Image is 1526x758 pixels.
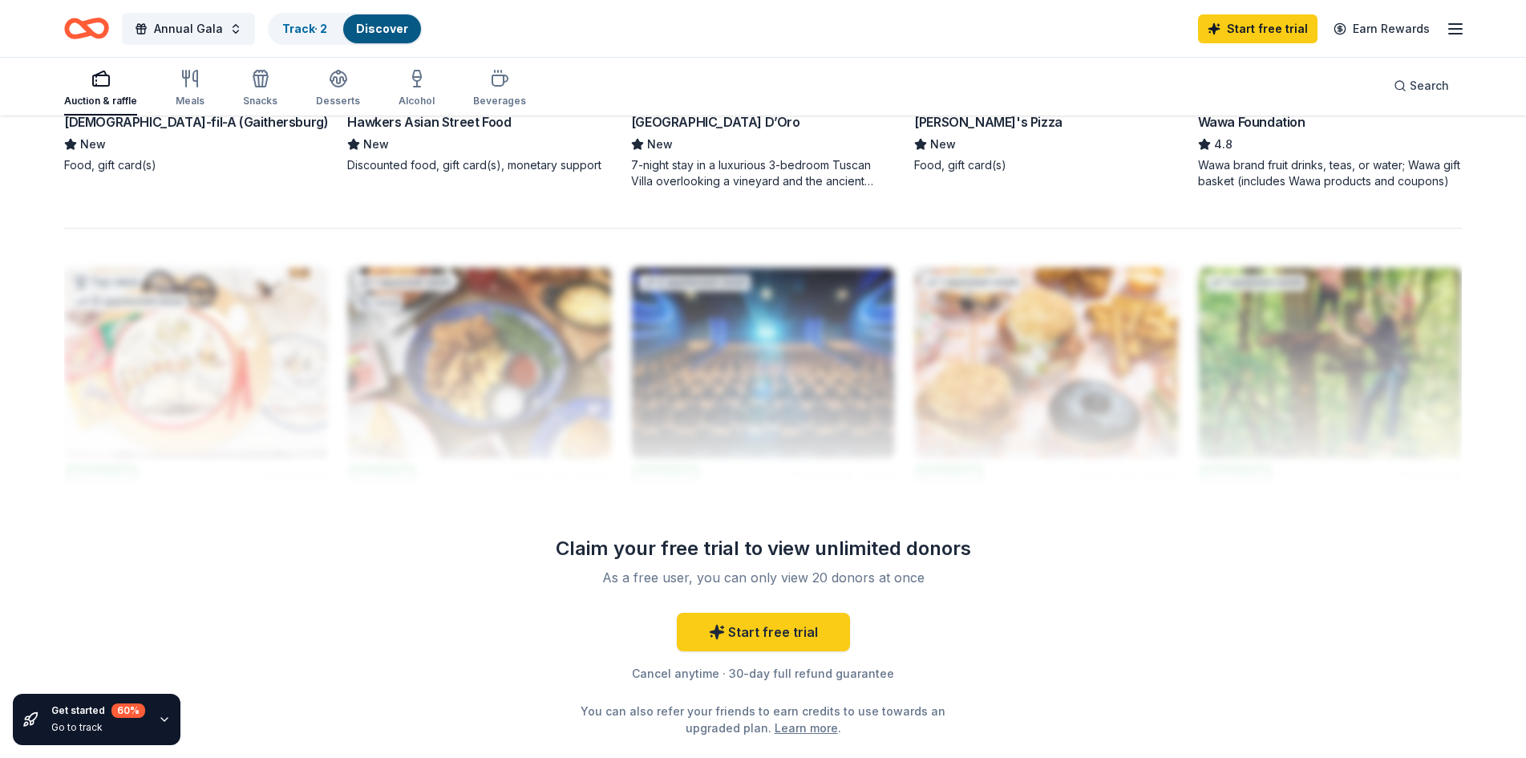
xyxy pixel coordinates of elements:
div: 7-night stay in a luxurious 3-bedroom Tuscan Villa overlooking a vineyard and the ancient walled ... [631,157,895,189]
div: Get started [51,703,145,718]
div: Go to track [51,721,145,734]
button: Annual Gala [122,13,255,45]
div: As a free user, you can only view 20 donors at once [552,568,975,587]
span: New [363,135,389,154]
button: Track· 2Discover [268,13,423,45]
div: Desserts [316,95,360,107]
div: Meals [176,95,204,107]
div: Discounted food, gift card(s), monetary support [347,157,611,173]
div: Auction & raffle [64,95,137,107]
div: Wawa brand fruit drinks, teas, or water; Wawa gift basket (includes Wawa products and coupons) [1198,157,1462,189]
a: Home [64,10,109,47]
a: Start free trial [677,613,850,651]
div: Food, gift card(s) [914,157,1178,173]
a: Track· 2 [282,22,327,35]
div: [PERSON_NAME]'s Pizza [914,112,1063,132]
button: Snacks [243,63,277,116]
div: Claim your free trial to view unlimited donors [532,536,994,561]
button: Beverages [473,63,526,116]
a: Learn more [775,719,838,736]
div: [DEMOGRAPHIC_DATA]-fil-A (Gaithersburg) [64,112,328,132]
div: Snacks [243,95,277,107]
div: Beverages [473,95,526,107]
div: Food, gift card(s) [64,157,328,173]
div: You can also refer your friends to earn credits to use towards an upgraded plan. . [577,703,949,736]
button: Desserts [316,63,360,116]
span: New [80,135,106,154]
button: Search [1381,70,1462,102]
span: New [930,135,956,154]
div: Hawkers Asian Street Food [347,112,511,132]
span: Search [1410,76,1449,95]
div: Alcohol [399,95,435,107]
a: Discover [356,22,408,35]
button: Meals [176,63,204,116]
span: New [647,135,673,154]
div: 60 % [111,703,145,718]
div: Cancel anytime · 30-day full refund guarantee [532,664,994,683]
button: Alcohol [399,63,435,116]
div: Wawa Foundation [1198,112,1305,132]
a: Start free trial [1198,14,1318,43]
button: Auction & raffle [64,63,137,116]
a: Earn Rewards [1324,14,1439,43]
div: [GEOGRAPHIC_DATA] D’Oro [631,112,800,132]
span: Annual Gala [154,19,223,39]
span: 4.8 [1214,135,1233,154]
